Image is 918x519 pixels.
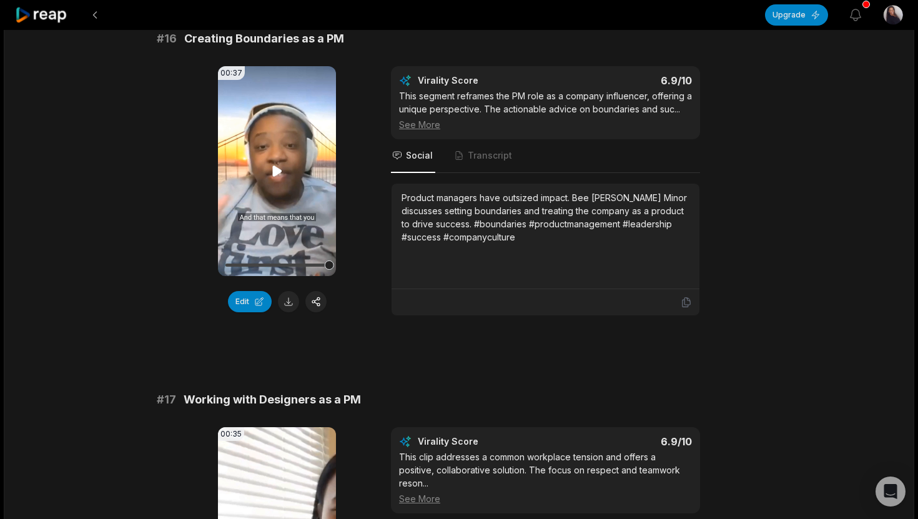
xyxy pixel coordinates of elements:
[157,391,176,408] span: # 17
[468,149,512,162] span: Transcript
[184,391,361,408] span: Working with Designers as a PM
[399,492,692,505] div: See More
[765,4,828,26] button: Upgrade
[558,435,693,448] div: 6.9 /10
[399,450,692,505] div: This clip addresses a common workplace tension and offers a positive, collaborative solution. The...
[406,149,433,162] span: Social
[184,30,344,47] span: Creating Boundaries as a PM
[418,74,552,87] div: Virality Score
[399,118,692,131] div: See More
[391,139,700,173] nav: Tabs
[402,191,689,244] div: Product managers have outsized impact. Bee [PERSON_NAME] Minor discusses setting boundaries and t...
[399,89,692,131] div: This segment reframes the PM role as a company influencer, offering a unique perspective. The act...
[218,66,336,276] video: Your browser does not support mp4 format.
[157,30,177,47] span: # 16
[418,435,552,448] div: Virality Score
[876,477,906,507] div: Open Intercom Messenger
[228,291,272,312] button: Edit
[558,74,693,87] div: 6.9 /10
